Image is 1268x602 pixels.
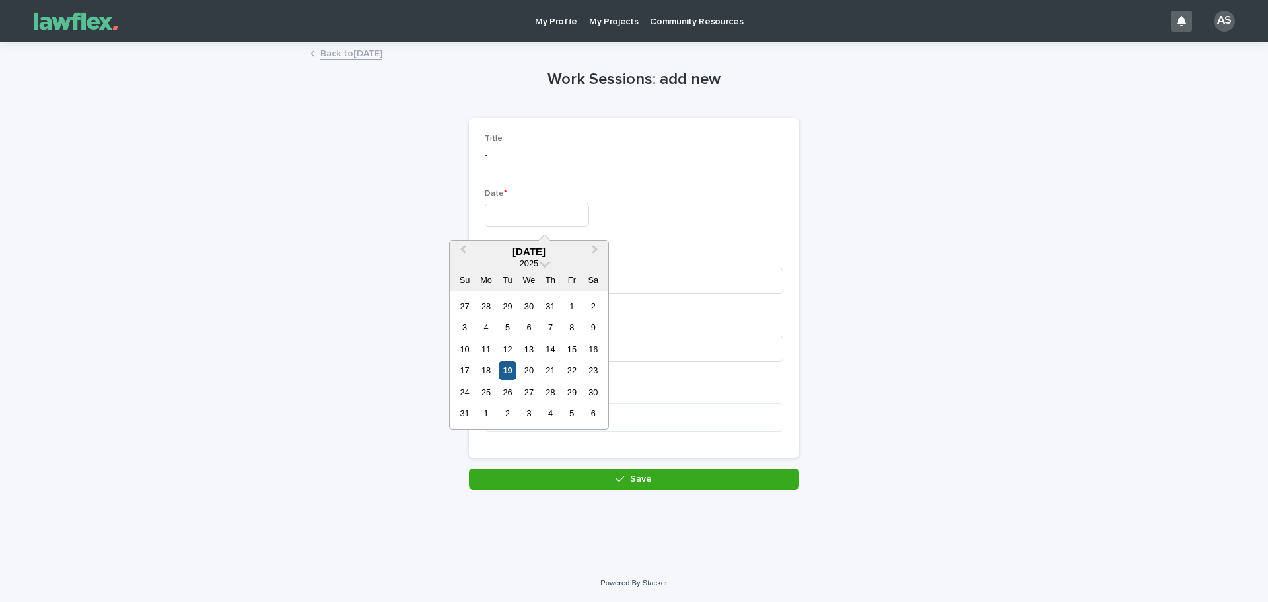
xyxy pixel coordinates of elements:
[485,190,507,198] span: Date
[563,271,581,289] div: Fr
[499,271,516,289] div: Tu
[450,246,608,258] div: [DATE]
[584,319,602,336] div: Choose Saturday, August 9th, 2025
[320,45,382,60] a: Back to[DATE]
[586,242,607,263] button: Next Month
[542,404,559,422] div: Choose Thursday, September 4th, 2025
[542,340,559,358] div: Choose Thursday, August 14th, 2025
[485,149,783,163] p: -
[456,361,474,379] div: Choose Sunday, August 17th, 2025
[456,297,474,315] div: Choose Sunday, July 27th, 2025
[499,340,516,358] div: Choose Tuesday, August 12th, 2025
[454,295,604,424] div: month 2025-08
[563,361,581,379] div: Choose Friday, August 22nd, 2025
[563,383,581,401] div: Choose Friday, August 29th, 2025
[563,297,581,315] div: Choose Friday, August 1st, 2025
[542,383,559,401] div: Choose Thursday, August 28th, 2025
[456,319,474,336] div: Choose Sunday, August 3rd, 2025
[1214,11,1235,32] div: AS
[542,361,559,379] div: Choose Thursday, August 21st, 2025
[469,70,799,89] h1: Work Sessions: add new
[520,404,538,422] div: Choose Wednesday, September 3rd, 2025
[584,297,602,315] div: Choose Saturday, August 2nd, 2025
[469,469,799,490] button: Save
[456,340,474,358] div: Choose Sunday, August 10th, 2025
[584,383,602,401] div: Choose Saturday, August 30th, 2025
[563,319,581,336] div: Choose Friday, August 8th, 2025
[499,319,516,336] div: Choose Tuesday, August 5th, 2025
[542,319,559,336] div: Choose Thursday, August 7th, 2025
[630,474,652,484] span: Save
[499,383,516,401] div: Choose Tuesday, August 26th, 2025
[600,579,667,587] a: Powered By Stacker
[584,361,602,379] div: Choose Saturday, August 23rd, 2025
[520,258,538,268] span: 2025
[477,319,495,336] div: Choose Monday, August 4th, 2025
[456,271,474,289] div: Su
[542,271,559,289] div: Th
[477,271,495,289] div: Mo
[477,340,495,358] div: Choose Monday, August 11th, 2025
[477,383,495,401] div: Choose Monday, August 25th, 2025
[499,297,516,315] div: Choose Tuesday, July 29th, 2025
[584,271,602,289] div: Sa
[563,340,581,358] div: Choose Friday, August 15th, 2025
[584,404,602,422] div: Choose Saturday, September 6th, 2025
[477,404,495,422] div: Choose Monday, September 1st, 2025
[520,319,538,336] div: Choose Wednesday, August 6th, 2025
[584,340,602,358] div: Choose Saturday, August 16th, 2025
[563,404,581,422] div: Choose Friday, September 5th, 2025
[520,271,538,289] div: We
[520,340,538,358] div: Choose Wednesday, August 13th, 2025
[477,297,495,315] div: Choose Monday, July 28th, 2025
[485,135,503,143] span: Title
[451,242,472,263] button: Previous Month
[456,383,474,401] div: Choose Sunday, August 24th, 2025
[26,8,125,34] img: Gnvw4qrBSHOAfo8VMhG6
[520,297,538,315] div: Choose Wednesday, July 30th, 2025
[520,361,538,379] div: Choose Wednesday, August 20th, 2025
[499,361,516,379] div: Choose Tuesday, August 19th, 2025
[520,383,538,401] div: Choose Wednesday, August 27th, 2025
[477,361,495,379] div: Choose Monday, August 18th, 2025
[499,404,516,422] div: Choose Tuesday, September 2nd, 2025
[456,404,474,422] div: Choose Sunday, August 31st, 2025
[542,297,559,315] div: Choose Thursday, July 31st, 2025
